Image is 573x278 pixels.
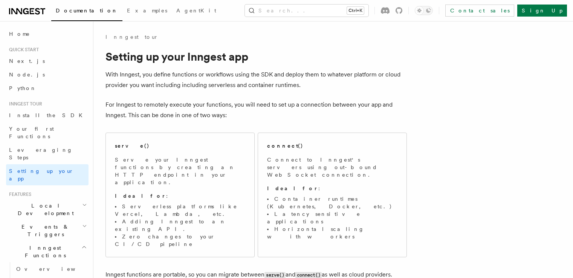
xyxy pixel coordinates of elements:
span: Leveraging Steps [9,147,73,160]
span: Setting up your app [9,168,74,182]
span: Overview [16,266,94,272]
button: Search...Ctrl+K [245,5,368,17]
span: AgentKit [176,8,216,14]
span: Next.js [9,58,45,64]
span: Events & Triggers [6,223,82,238]
span: Features [6,191,31,197]
button: Inngest Functions [6,241,89,262]
a: connect()Connect to Inngest's servers using out-bound WebSocket connection.Ideal for:Container ru... [258,133,407,257]
li: Horizontal scaling with workers [267,225,397,240]
span: Inngest tour [6,101,42,107]
a: Install the SDK [6,108,89,122]
a: serve()Serve your Inngest functions by creating an HTTP endpoint in your application.Ideal for:Se... [105,133,255,257]
a: Examples [122,2,172,20]
h2: connect() [267,142,303,150]
p: Serve your Inngest functions by creating an HTTP endpoint in your application. [115,156,245,186]
span: Documentation [56,8,118,14]
h1: Setting up your Inngest app [105,50,407,63]
p: For Inngest to remotely execute your functions, you will need to set up a connection between your... [105,99,407,121]
a: Setting up your app [6,164,89,185]
p: Connect to Inngest's servers using out-bound WebSocket connection. [267,156,397,179]
a: Node.js [6,68,89,81]
a: Leveraging Steps [6,143,89,164]
button: Toggle dark mode [415,6,433,15]
a: Inngest tour [105,33,158,41]
kbd: Ctrl+K [347,7,364,14]
span: Home [9,30,30,38]
span: Inngest Functions [6,244,81,259]
button: Events & Triggers [6,220,89,241]
li: Container runtimes (Kubernetes, Docker, etc.) [267,195,397,210]
a: Contact sales [445,5,514,17]
p: With Inngest, you define functions or workflows using the SDK and deploy them to whatever platfor... [105,69,407,90]
li: Latency sensitive applications [267,210,397,225]
strong: Ideal for [267,185,318,191]
span: Node.js [9,72,45,78]
span: Python [9,85,37,91]
span: Examples [127,8,167,14]
a: AgentKit [172,2,221,20]
span: Install the SDK [9,112,87,118]
strong: Ideal for [115,193,166,199]
a: Documentation [51,2,122,21]
a: Home [6,27,89,41]
a: Your first Functions [6,122,89,143]
li: Adding Inngest to an existing API. [115,218,245,233]
a: Next.js [6,54,89,68]
h2: serve() [115,142,150,150]
li: Zero changes to your CI/CD pipeline [115,233,245,248]
a: Python [6,81,89,95]
a: Overview [13,262,89,276]
span: Quick start [6,47,39,53]
button: Local Development [6,199,89,220]
p: : [267,185,397,192]
li: Serverless platforms like Vercel, Lambda, etc. [115,203,245,218]
p: : [115,192,245,200]
span: Your first Functions [9,126,54,139]
span: Local Development [6,202,82,217]
a: Sign Up [517,5,567,17]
